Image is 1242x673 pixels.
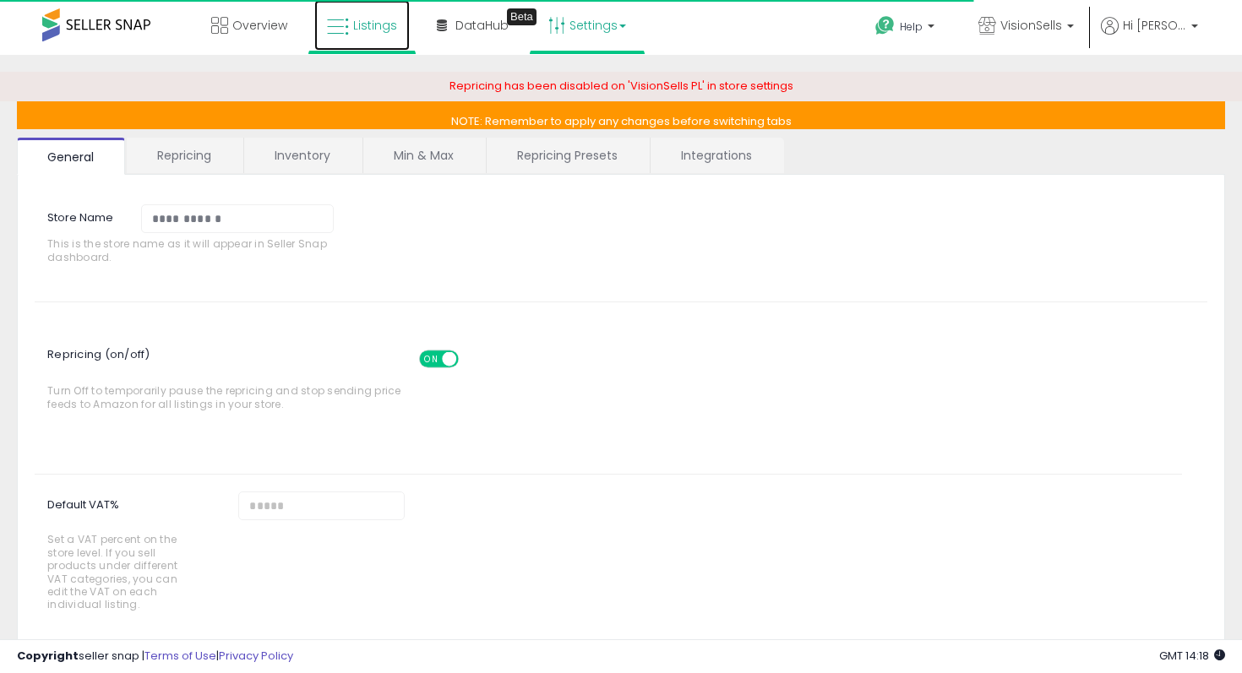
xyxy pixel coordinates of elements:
[17,649,293,665] div: seller snap | |
[651,138,782,173] a: Integrations
[47,342,410,410] span: Turn Off to temporarily pause the repricing and stop sending price feeds to Amazon for all listin...
[449,78,793,94] span: Repricing has been disabled on 'VisionSells PL' in store settings
[17,138,125,175] a: General
[35,491,226,620] label: Default VAT%
[127,138,242,173] a: Repricing
[421,352,442,366] span: ON
[1000,17,1062,34] span: VisionSells
[35,204,128,226] label: Store Name
[219,648,293,664] a: Privacy Policy
[456,352,483,366] span: OFF
[455,17,509,34] span: DataHub
[244,138,361,173] a: Inventory
[144,648,216,664] a: Terms of Use
[1159,648,1225,664] span: 2025-09-9 14:18 GMT
[232,17,287,34] span: Overview
[363,138,484,173] a: Min & Max
[874,15,896,36] i: Get Help
[17,101,1225,129] p: NOTE: Remember to apply any changes before switching tabs
[862,3,951,55] a: Help
[47,338,474,384] span: Repricing (on/off)
[1123,17,1186,34] span: Hi [PERSON_NAME]
[900,19,923,34] span: Help
[17,648,79,664] strong: Copyright
[507,8,537,25] div: Tooltip anchor
[1101,17,1198,55] a: Hi [PERSON_NAME]
[353,17,397,34] span: Listings
[487,138,648,173] a: Repricing Presets
[47,533,188,611] span: Set a VAT percent on the store level. If you sell products under different VAT categories, you ca...
[47,237,344,263] span: This is the store name as it will appear in Seller Snap dashboard.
